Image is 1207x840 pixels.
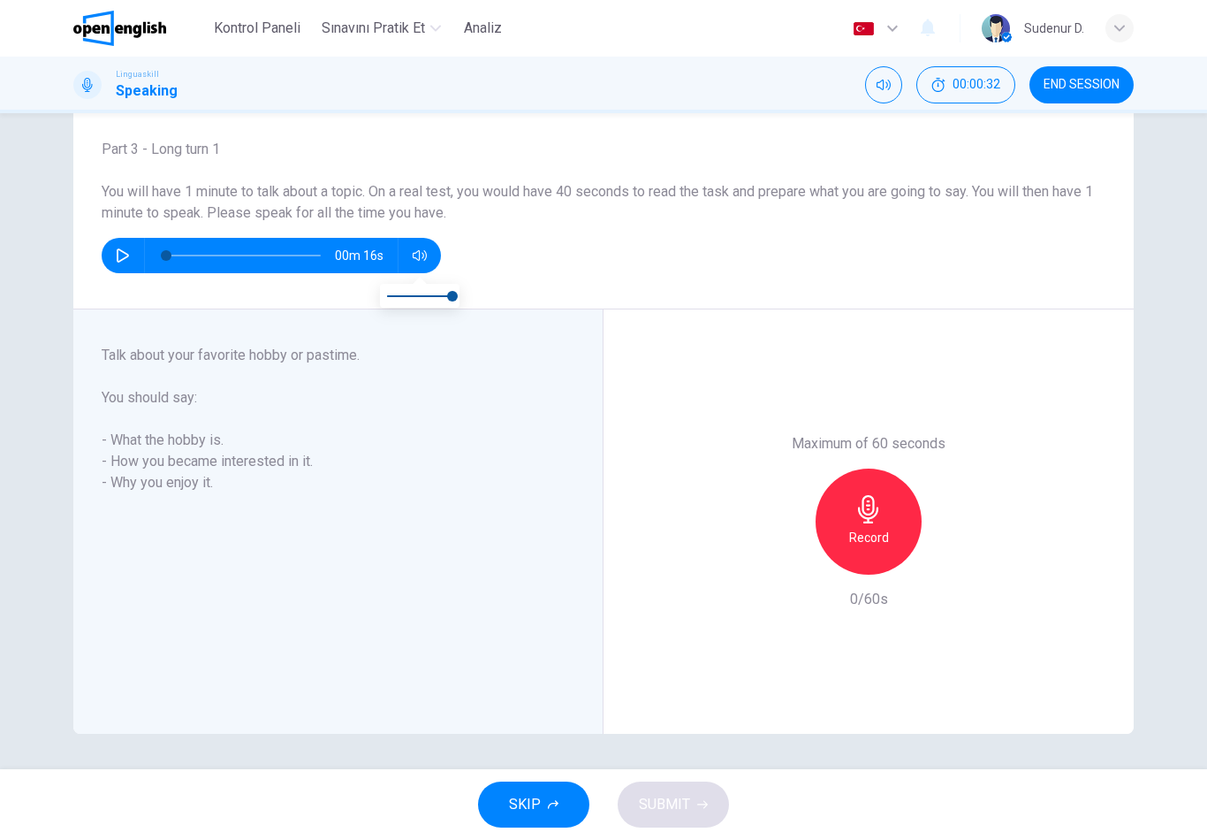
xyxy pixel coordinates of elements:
[953,78,1000,92] span: 00:00:32
[478,782,589,828] button: SKIP
[315,12,448,44] button: Sınavını Pratik Et
[816,469,922,575] button: Record
[102,472,553,493] h6: - Why you enjoy it.
[464,18,502,39] span: Analiz
[102,387,553,409] h6: You should say:
[1024,18,1084,39] div: Sudenur D.
[102,451,553,472] h6: - How you became interested in it.
[102,141,220,157] span: Part 3 - Long turn 1
[73,11,207,46] a: OpenEnglish logo
[850,589,888,610] h6: 0/60s
[116,68,159,80] span: Linguaskill
[865,66,902,103] div: Mute
[916,66,1015,103] button: 00:00:32
[102,183,1093,221] span: You will have 1 minute to talk about a topic. On a real test, you would have 40 seconds to read t...
[102,345,553,366] h6: Talk about your favorite hobby or pastime.
[509,792,541,817] span: SKIP
[849,527,889,548] h6: Record
[322,18,425,39] span: Sınavını Pratik Et
[916,66,1015,103] div: Hide
[116,80,178,102] h1: Speaking
[792,433,945,454] h6: Maximum of 60 seconds
[455,12,512,44] button: Analiz
[214,18,300,39] span: Kontrol Paneli
[335,238,398,273] span: 00m 16s
[207,12,307,44] button: Kontrol Paneli
[1044,78,1120,92] span: END SESSION
[982,14,1010,42] img: Profile picture
[73,11,166,46] img: OpenEnglish logo
[102,430,553,451] h6: - What the hobby is.
[1029,66,1134,103] button: END SESSION
[853,22,875,35] img: tr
